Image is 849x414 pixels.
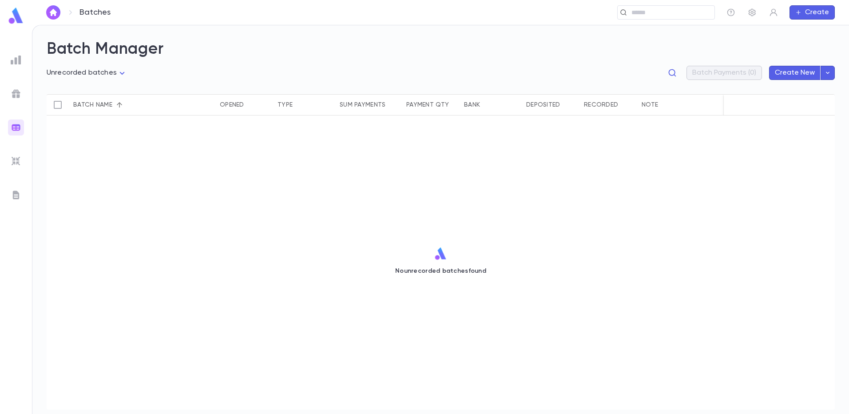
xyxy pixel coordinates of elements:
[11,88,21,99] img: campaigns_grey.99e729a5f7ee94e3726e6486bddda8f1.svg
[460,94,522,115] div: Bank
[7,7,25,24] img: logo
[769,66,821,80] button: Create New
[522,94,579,115] div: Deposited
[637,94,726,115] div: Note
[11,156,21,167] img: imports_grey.530a8a0e642e233f2baf0ef88e8c9fcb.svg
[395,267,486,275] p: No unrecorded batches found
[11,55,21,65] img: reports_grey.c525e4749d1bce6a11f5fe2a8de1b229.svg
[47,40,835,59] h2: Batch Manager
[434,247,448,260] img: logo
[47,66,127,80] div: Unrecorded batches
[278,94,293,115] div: Type
[642,94,658,115] div: Note
[464,94,480,115] div: Bank
[48,9,59,16] img: home_white.a664292cf8c1dea59945f0da9f25487c.svg
[220,94,244,115] div: Opened
[112,98,127,112] button: Sort
[215,94,273,115] div: Opened
[335,94,402,115] div: Sum payments
[11,190,21,200] img: letters_grey.7941b92b52307dd3b8a917253454ce1c.svg
[340,94,385,115] div: Sum payments
[273,94,335,115] div: Type
[47,69,117,76] span: Unrecorded batches
[11,122,21,133] img: batches_gradient.0a22e14384a92aa4cd678275c0c39cc4.svg
[79,8,111,17] p: Batches
[406,94,449,115] div: Payment qty
[526,94,560,115] div: Deposited
[73,94,112,115] div: Batch name
[69,94,158,115] div: Batch name
[584,94,618,115] div: Recorded
[579,94,637,115] div: Recorded
[402,94,460,115] div: Payment qty
[789,5,835,20] button: Create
